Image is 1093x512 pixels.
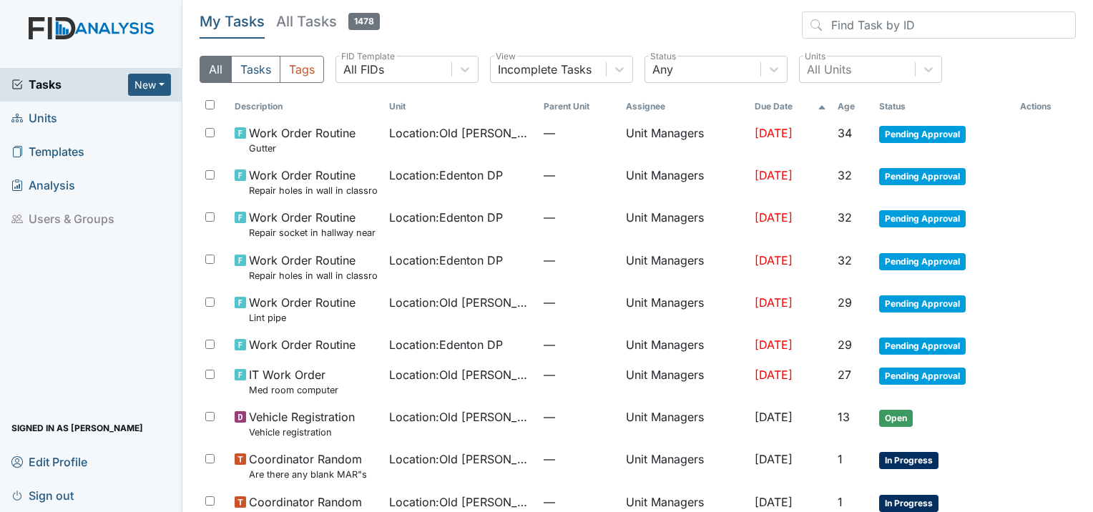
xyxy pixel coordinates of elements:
[229,94,383,119] th: Toggle SortBy
[755,168,793,182] span: [DATE]
[389,366,532,383] span: Location : Old [PERSON_NAME].
[544,167,614,184] span: —
[11,417,143,439] span: Signed in as [PERSON_NAME]
[544,124,614,142] span: —
[838,410,850,424] span: 13
[873,94,1014,119] th: Toggle SortBy
[11,107,57,129] span: Units
[544,209,614,226] span: —
[879,253,966,270] span: Pending Approval
[128,74,171,96] button: New
[389,493,532,511] span: Location : Old [PERSON_NAME].
[755,338,793,352] span: [DATE]
[389,252,503,269] span: Location : Edenton DP
[544,252,614,269] span: —
[620,288,749,330] td: Unit Managers
[838,210,852,225] span: 32
[200,56,232,83] button: All
[879,368,966,385] span: Pending Approval
[11,174,75,197] span: Analysis
[389,294,532,311] span: Location : Old [PERSON_NAME].
[11,76,128,93] a: Tasks
[838,126,852,140] span: 34
[544,294,614,311] span: —
[11,451,87,473] span: Edit Profile
[249,451,367,481] span: Coordinator Random Are there any blank MAR"s
[879,210,966,227] span: Pending Approval
[383,94,538,119] th: Toggle SortBy
[755,495,793,509] span: [DATE]
[838,253,852,267] span: 32
[544,366,614,383] span: —
[838,168,852,182] span: 32
[249,366,338,397] span: IT Work Order Med room computer
[389,209,503,226] span: Location : Edenton DP
[249,167,378,197] span: Work Order Routine Repair holes in wall in classroom #6.
[231,56,280,83] button: Tasks
[879,452,938,469] span: In Progress
[249,336,356,353] span: Work Order Routine
[620,246,749,288] td: Unit Managers
[249,311,356,325] small: Lint pipe
[838,338,852,352] span: 29
[755,253,793,267] span: [DATE]
[249,294,356,325] span: Work Order Routine Lint pipe
[652,61,673,78] div: Any
[249,124,356,155] span: Work Order Routine Gutter
[11,484,74,506] span: Sign out
[879,410,913,427] span: Open
[879,338,966,355] span: Pending Approval
[498,61,592,78] div: Incomplete Tasks
[249,468,367,481] small: Are there any blank MAR"s
[389,451,532,468] span: Location : Old [PERSON_NAME].
[879,126,966,143] span: Pending Approval
[755,452,793,466] span: [DATE]
[838,495,843,509] span: 1
[200,11,265,31] h5: My Tasks
[200,56,324,83] div: Type filter
[755,126,793,140] span: [DATE]
[838,452,843,466] span: 1
[389,408,532,425] span: Location : Old [PERSON_NAME].
[249,209,378,240] span: Work Order Routine Repair socket in hallway near accounting clerk office.
[249,142,356,155] small: Gutter
[249,269,378,282] small: Repair holes in wall in classroom #2
[348,13,380,30] span: 1478
[538,94,620,119] th: Toggle SortBy
[249,408,355,439] span: Vehicle Registration Vehicle registration
[620,94,749,119] th: Assignee
[620,203,749,245] td: Unit Managers
[755,210,793,225] span: [DATE]
[755,295,793,310] span: [DATE]
[879,168,966,185] span: Pending Approval
[389,336,503,353] span: Location : Edenton DP
[544,493,614,511] span: —
[389,124,532,142] span: Location : Old [PERSON_NAME].
[276,11,380,31] h5: All Tasks
[249,184,378,197] small: Repair holes in wall in classroom #6.
[802,11,1076,39] input: Find Task by ID
[249,226,378,240] small: Repair socket in hallway near accounting clerk office.
[544,408,614,425] span: —
[1014,94,1076,119] th: Actions
[620,119,749,161] td: Unit Managers
[249,383,338,397] small: Med room computer
[343,61,384,78] div: All FIDs
[620,330,749,360] td: Unit Managers
[620,161,749,203] td: Unit Managers
[879,295,966,312] span: Pending Approval
[838,295,852,310] span: 29
[544,336,614,353] span: —
[249,252,378,282] span: Work Order Routine Repair holes in wall in classroom #2
[11,141,84,163] span: Templates
[749,94,832,119] th: Toggle SortBy
[838,368,851,382] span: 27
[620,445,749,487] td: Unit Managers
[544,451,614,468] span: —
[620,360,749,403] td: Unit Managers
[832,94,873,119] th: Toggle SortBy
[280,56,324,83] button: Tags
[755,368,793,382] span: [DATE]
[389,167,503,184] span: Location : Edenton DP
[249,425,355,439] small: Vehicle registration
